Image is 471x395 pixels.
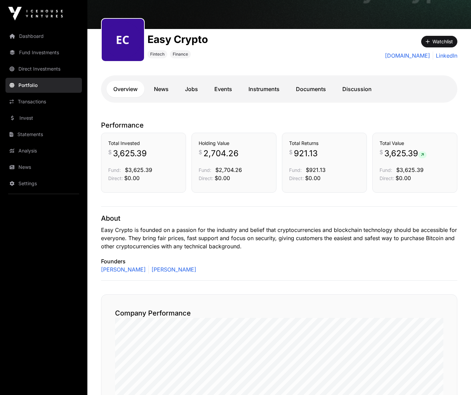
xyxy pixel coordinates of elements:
iframe: Chat Widget [437,362,471,395]
span: Direct: [380,175,394,181]
h3: Total Returns [289,140,360,147]
a: Dashboard [5,29,82,44]
span: $ [108,148,112,156]
span: Direct: [289,175,304,181]
p: Performance [101,120,457,130]
a: Events [208,81,239,97]
a: Direct Investments [5,61,82,76]
a: Documents [289,81,333,97]
span: $2,704.26 [215,166,242,173]
a: Transactions [5,94,82,109]
span: 2,704.26 [203,148,239,159]
a: Statements [5,127,82,142]
span: Fund: [199,167,211,173]
p: Easy Crypto is founded on a passion for the industry and belief that cryptocurrencies and blockch... [101,226,457,250]
span: $ [289,148,292,156]
span: 921.13 [294,148,318,159]
img: easy-crypto302.png [104,21,141,58]
nav: Tabs [106,81,452,97]
p: Founders [101,257,457,265]
span: $ [380,148,383,156]
span: Direct: [108,175,123,181]
a: News [5,160,82,175]
a: [DOMAIN_NAME] [385,52,430,60]
button: Watchlist [421,36,457,47]
h1: Easy Crypto [147,33,208,45]
span: $3,625.39 [125,166,152,173]
a: [PERSON_NAME] [101,265,146,274]
a: Fund Investments [5,45,82,60]
span: $0.00 [124,175,140,181]
a: [PERSON_NAME] [148,265,196,274]
span: $0.00 [215,175,230,181]
span: $921.13 [306,166,326,173]
h2: Company Performance [115,308,443,318]
a: Invest [5,111,82,126]
span: $3,625.39 [396,166,424,173]
span: 3,625.39 [384,148,427,159]
a: Portfolio [5,78,82,93]
span: Fund: [108,167,121,173]
h3: Holding Value [199,140,269,147]
a: Discussion [336,81,379,97]
a: Overview [106,81,144,97]
span: Fintech [150,52,165,57]
a: News [147,81,175,97]
span: Direct: [199,175,213,181]
img: Icehouse Ventures Logo [8,7,63,20]
a: Analysis [5,143,82,158]
a: LinkedIn [433,52,457,60]
h3: Total Invested [108,140,179,147]
h3: Total Value [380,140,450,147]
a: Instruments [242,81,286,97]
p: About [101,214,457,223]
span: Finance [173,52,188,57]
span: Fund: [380,167,392,173]
span: Fund: [289,167,302,173]
span: 3,625.39 [113,148,147,159]
a: Settings [5,176,82,191]
span: $ [199,148,202,156]
a: Jobs [178,81,205,97]
span: $0.00 [396,175,411,181]
span: $0.00 [305,175,320,181]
